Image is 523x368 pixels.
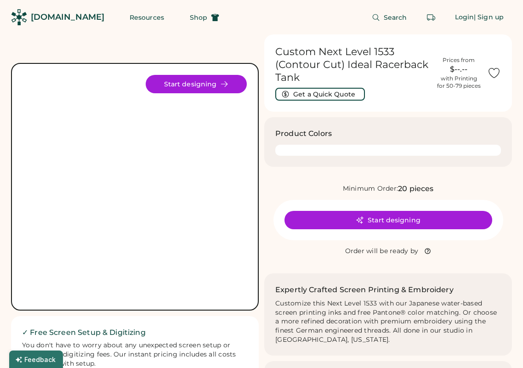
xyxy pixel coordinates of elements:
img: Rendered Logo - Screens [11,9,27,25]
span: Shop [190,14,207,21]
h2: ✓ Free Screen Setup & Digitizing [22,327,248,338]
div: 20 pieces [398,183,433,194]
div: $--.-- [436,64,482,75]
button: Retrieve an order [422,8,440,27]
div: 1533 Style Image [23,75,247,299]
span: Search [384,14,407,21]
button: Start designing [146,75,247,93]
button: Get a Quick Quote [275,88,365,101]
button: Search [361,8,418,27]
button: Shop [179,8,230,27]
div: Prices from [443,57,475,64]
button: Resources [119,8,175,27]
h1: Custom Next Level 1533 (Contour Cut) Ideal Racerback Tank [275,45,430,84]
h2: Expertly Crafted Screen Printing & Embroidery [275,284,454,295]
img: Next Level 1533 Product Image [23,75,247,299]
div: [DOMAIN_NAME] [31,11,104,23]
div: Customize this Next Level 1533 with our Japanese water-based screen printing inks and free Panton... [275,299,501,345]
div: | Sign up [474,13,504,22]
div: with Printing for 50-79 pieces [437,75,481,90]
button: Start designing [284,211,492,229]
div: Minimum Order: [343,184,398,193]
div: Login [455,13,474,22]
h3: Product Colors [275,128,332,139]
div: Order will be ready by [345,247,419,256]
